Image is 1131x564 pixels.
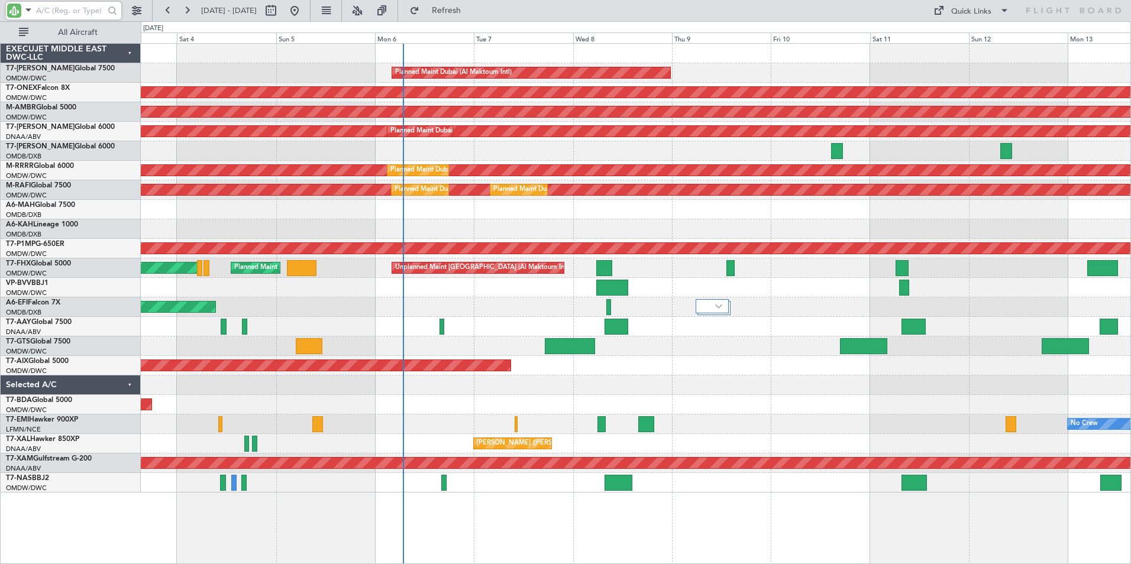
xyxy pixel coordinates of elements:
[6,143,75,150] span: T7-[PERSON_NAME]
[6,475,32,482] span: T7-NAS
[6,202,35,209] span: A6-MAH
[6,308,41,317] a: OMDB/DXB
[477,435,601,452] div: [PERSON_NAME] ([PERSON_NAME] Intl)
[6,406,47,414] a: OMDW/DWC
[6,425,41,434] a: LFMN/NCE
[6,191,47,200] a: OMDW/DWC
[6,299,60,306] a: A6-EFIFalcon 7X
[6,124,115,131] a: T7-[PERSON_NAME]Global 6000
[6,249,47,258] a: OMDW/DWC
[6,221,33,228] span: A6-KAH
[6,436,79,443] a: T7-XALHawker 850XP
[6,269,47,278] a: OMDW/DWC
[6,241,64,248] a: T7-P1MPG-650ER
[6,74,47,83] a: OMDW/DWC
[6,289,47,297] a: OMDW/DWC
[6,202,75,209] a: A6-MAHGlobal 7500
[6,319,72,326] a: T7-AAYGlobal 7500
[6,85,37,92] span: T7-ONEX
[6,299,28,306] span: A6-EFI
[6,455,33,462] span: T7-XAM
[6,132,41,141] a: DNAA/ABV
[928,1,1015,20] button: Quick Links
[6,358,69,365] a: T7-AIXGlobal 5000
[6,260,31,267] span: T7-FHX
[6,65,75,72] span: T7-[PERSON_NAME]
[6,163,74,170] a: M-RRRRGlobal 6000
[6,93,47,102] a: OMDW/DWC
[390,161,507,179] div: Planned Maint Dubai (Al Maktoum Intl)
[6,328,41,336] a: DNAA/ABV
[395,181,511,199] div: Planned Maint Dubai (Al Maktoum Intl)
[36,2,104,20] input: A/C (Reg. or Type)
[6,113,47,122] a: OMDW/DWC
[6,338,30,345] span: T7-GTS
[6,484,47,492] a: OMDW/DWC
[6,171,47,180] a: OMDW/DWC
[6,464,41,473] a: DNAA/ABV
[31,28,125,37] span: All Aircraft
[6,221,78,228] a: A6-KAHLineage 1000
[6,260,71,267] a: T7-FHXGlobal 5000
[6,367,47,375] a: OMDW/DWC
[6,65,115,72] a: T7-[PERSON_NAME]Global 7500
[177,33,276,43] div: Sat 4
[6,163,34,170] span: M-RRRR
[143,24,163,34] div: [DATE]
[6,124,75,131] span: T7-[PERSON_NAME]
[6,280,49,287] a: VP-BVVBBJ1
[6,210,41,219] a: OMDB/DXB
[6,182,71,189] a: M-RAFIGlobal 7500
[6,182,31,189] span: M-RAFI
[375,33,474,43] div: Mon 6
[6,319,31,326] span: T7-AAY
[474,33,573,43] div: Tue 7
[6,241,35,248] span: T7-P1MP
[6,436,30,443] span: T7-XAL
[6,475,49,482] a: T7-NASBBJ2
[771,33,870,43] div: Fri 10
[6,397,32,404] span: T7-BDA
[6,104,76,111] a: M-AMBRGlobal 5000
[6,397,72,404] a: T7-BDAGlobal 5000
[6,445,41,453] a: DNAA/ABV
[6,338,70,345] a: T7-GTSGlobal 7500
[422,7,471,15] span: Refresh
[276,33,375,43] div: Sun 5
[969,33,1068,43] div: Sun 12
[395,64,512,82] div: Planned Maint Dubai (Al Maktoum Intl)
[6,230,41,239] a: OMDB/DXB
[951,6,991,18] div: Quick Links
[404,1,475,20] button: Refresh
[6,358,28,365] span: T7-AIX
[201,5,257,16] span: [DATE] - [DATE]
[672,33,771,43] div: Thu 9
[6,280,31,287] span: VP-BVV
[6,143,115,150] a: T7-[PERSON_NAME]Global 6000
[573,33,672,43] div: Wed 8
[234,259,373,277] div: Planned Maint [GEOGRAPHIC_DATA] (Seletar)
[6,347,47,356] a: OMDW/DWC
[6,416,29,423] span: T7-EMI
[1071,415,1098,433] div: No Crew
[395,259,570,277] div: Unplanned Maint [GEOGRAPHIC_DATA] (Al Maktoum Intl)
[870,33,969,43] div: Sat 11
[13,23,128,42] button: All Aircraft
[493,181,610,199] div: Planned Maint Dubai (Al Maktoum Intl)
[715,304,722,309] img: arrow-gray.svg
[390,122,507,140] div: Planned Maint Dubai (Al Maktoum Intl)
[6,104,36,111] span: M-AMBR
[6,455,92,462] a: T7-XAMGulfstream G-200
[6,85,70,92] a: T7-ONEXFalcon 8X
[6,152,41,161] a: OMDB/DXB
[6,416,78,423] a: T7-EMIHawker 900XP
